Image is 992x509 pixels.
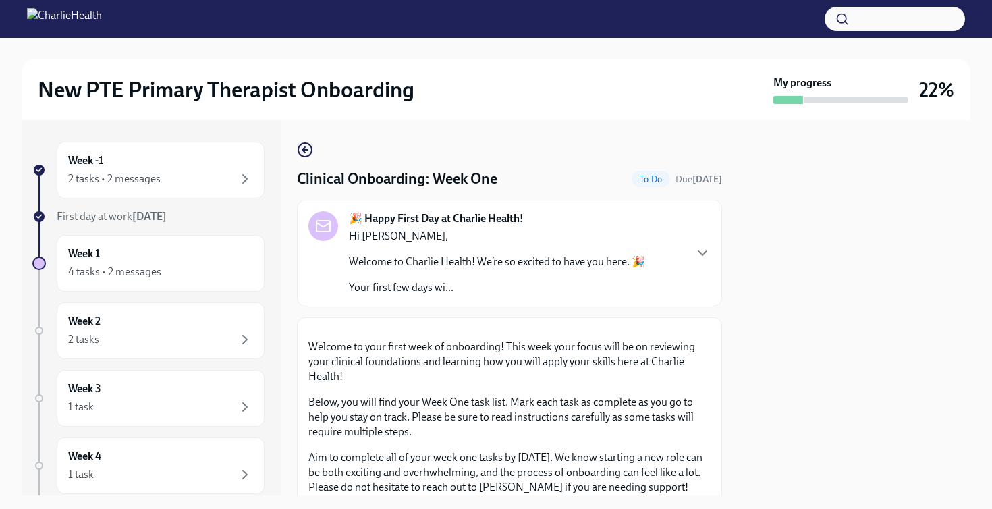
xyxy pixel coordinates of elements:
[676,173,722,186] span: September 20th, 2025 10:00
[692,173,722,185] strong: [DATE]
[32,437,265,494] a: Week 41 task
[68,265,161,279] div: 4 tasks • 2 messages
[632,174,670,184] span: To Do
[308,340,711,384] p: Welcome to your first week of onboarding! This week your focus will be on reviewing your clinical...
[349,211,524,226] strong: 🎉 Happy First Day at Charlie Health!
[308,395,711,439] p: Below, you will find your Week One task list. Mark each task as complete as you go to help you st...
[349,280,645,295] p: Your first few days wi...
[132,210,167,223] strong: [DATE]
[68,467,94,482] div: 1 task
[308,450,711,495] p: Aim to complete all of your week one tasks by [DATE]. We know starting a new role can be both exc...
[57,210,167,223] span: First day at work
[68,381,101,396] h6: Week 3
[32,142,265,198] a: Week -12 tasks • 2 messages
[32,209,265,224] a: First day at work[DATE]
[27,8,102,30] img: CharlieHealth
[38,76,414,103] h2: New PTE Primary Therapist Onboarding
[297,169,497,189] h4: Clinical Onboarding: Week One
[773,76,831,90] strong: My progress
[68,449,101,464] h6: Week 4
[676,173,722,185] span: Due
[32,370,265,427] a: Week 31 task
[349,229,645,244] p: Hi [PERSON_NAME],
[32,235,265,292] a: Week 14 tasks • 2 messages
[68,246,100,261] h6: Week 1
[68,171,161,186] div: 2 tasks • 2 messages
[68,332,99,347] div: 2 tasks
[68,314,101,329] h6: Week 2
[919,78,954,102] h3: 22%
[68,153,103,168] h6: Week -1
[349,254,645,269] p: Welcome to Charlie Health! We’re so excited to have you here. 🎉
[68,400,94,414] div: 1 task
[32,302,265,359] a: Week 22 tasks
